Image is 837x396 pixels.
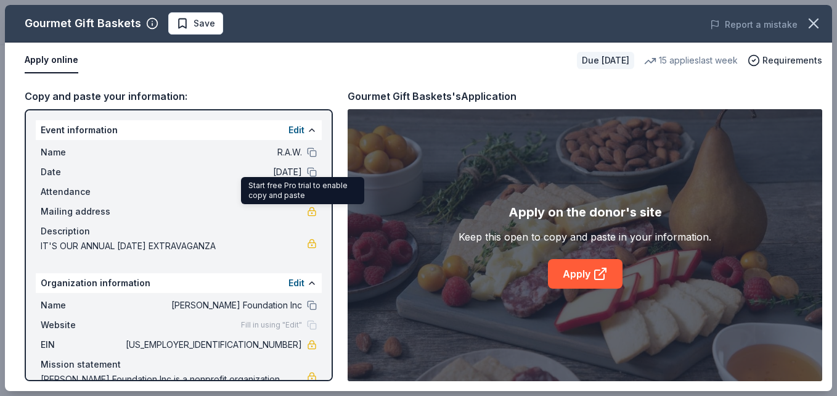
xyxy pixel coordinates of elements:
div: 15 applies last week [644,53,738,68]
button: Save [168,12,223,35]
span: Name [41,298,123,313]
button: Edit [288,123,304,138]
button: Report a mistake [710,17,798,32]
div: Keep this open to copy and paste in your information. [459,229,711,244]
span: Website [41,318,123,332]
span: Mailing address [41,204,123,219]
button: Apply online [25,47,78,73]
span: 75 [123,184,302,199]
div: Due [DATE] [577,52,634,69]
div: Copy and paste your information: [25,88,333,104]
span: Save [194,16,215,31]
span: Requirements [762,53,822,68]
div: Organization information [36,273,322,293]
div: Apply on the donor's site [508,202,662,222]
span: [DATE] [123,165,302,179]
div: Mission statement [41,357,317,372]
span: Name [41,145,123,160]
div: Description [41,224,317,239]
span: Attendance [41,184,123,199]
div: Start free Pro trial to enable copy and paste [241,177,364,204]
div: Gourmet Gift Baskets's Application [348,88,516,104]
span: [US_EMPLOYER_IDENTIFICATION_NUMBER] [123,337,302,352]
span: [PERSON_NAME] Foundation Inc [123,298,302,313]
span: Date [41,165,123,179]
span: IT'S OUR ANNUAL [DATE] EXTRAVAGANZA [41,239,307,254]
div: Event information [36,120,322,140]
a: Apply [548,259,623,289]
span: EIN [41,337,123,352]
button: Requirements [748,53,822,68]
button: Edit [288,276,304,291]
span: Fill in using "Edit" [241,320,302,330]
div: Gourmet Gift Baskets [25,14,141,33]
span: R.A.W. [123,145,302,160]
